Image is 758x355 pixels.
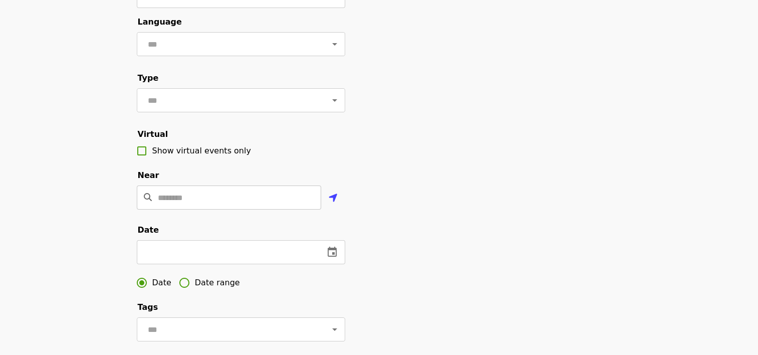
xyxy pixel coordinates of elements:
span: Show virtual events only [152,146,251,155]
span: Tags [138,302,158,312]
button: Open [328,37,342,51]
span: Near [138,170,159,180]
button: change date [320,240,344,264]
button: Use my location [321,187,345,211]
i: location-arrow icon [329,192,338,204]
span: Date range [195,277,240,289]
button: Open [328,93,342,107]
span: Virtual [138,129,168,139]
span: Language [138,17,182,27]
button: Open [328,322,342,336]
i: search icon [144,193,152,202]
span: Date [152,277,171,289]
span: Date [138,225,159,235]
span: Type [138,73,159,83]
input: Location [158,186,321,210]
